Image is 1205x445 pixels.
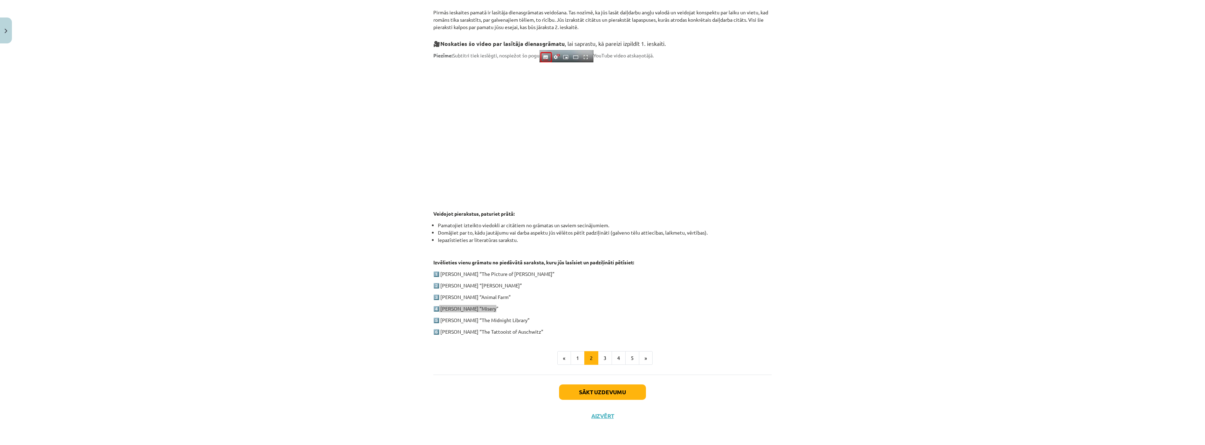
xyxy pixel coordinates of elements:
[557,351,571,365] button: «
[584,351,598,365] button: 2
[433,210,515,217] strong: Veidojot pierakstus, paturiet prātā:
[433,259,634,265] strong: Izvēlieties vienu grāmatu no piedāvātā saraksta, kuru jūs lasīsiet un padziļināti pētīsiet:
[438,222,772,229] li: Pamatojiet izteikto viedokli ar citātiem no grāmatas un saviem secinājumiem.
[433,328,772,335] p: 6️⃣ [PERSON_NAME] “The Tattooist of Auschwitz”
[433,282,772,289] p: 2️⃣ [PERSON_NAME] “[PERSON_NAME]”
[433,270,772,278] p: 1️⃣ [PERSON_NAME] “The Picture of [PERSON_NAME]”
[433,52,453,58] strong: Piezīme:
[433,317,772,324] p: 5️⃣ [PERSON_NAME] “The Midnight Library”
[440,40,565,47] strong: Noskaties šo video par lasītāja dienasgrāmatu
[598,351,612,365] button: 3
[433,1,772,31] p: Pirmās ieskaites pamatā ir lasītāja dienasgrāmatas veidošana. Tas nozīmē, ka jūs lasāt daiļdarbu ...
[571,351,585,365] button: 1
[438,236,772,244] li: Iepazīstieties ar literatūras sarakstu.
[639,351,653,365] button: »
[625,351,639,365] button: 5
[433,35,772,48] h3: 🎥 , lai saprastu, kā pareizi izpildīt 1. ieskaiti.
[433,305,772,312] p: 4️⃣ [PERSON_NAME] “Misery”
[589,412,616,419] button: Aizvērt
[438,229,772,236] li: Domājiet par to, kādu jautājumu vai darba aspektu jūs vēlētos pētīt padziļināti (galveno tēlu att...
[5,29,7,33] img: icon-close-lesson-0947bae3869378f0d4975bcd49f059093ad1ed9edebbc8119c70593378902aed.svg
[612,351,626,365] button: 4
[433,52,654,58] span: Subtitri tiek ieslēgti, nospiežot šo pogu YouTube video atskaņotājā.
[433,351,772,365] nav: Page navigation example
[433,293,772,301] p: 3️⃣ [PERSON_NAME] “Animal Farm”
[559,384,646,400] button: Sākt uzdevumu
